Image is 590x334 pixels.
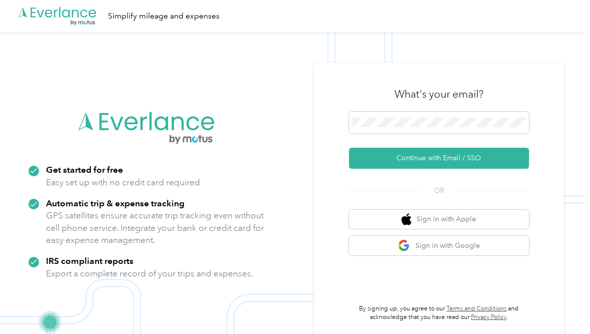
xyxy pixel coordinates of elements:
span: OR [421,185,456,196]
p: By signing up, you agree to our and acknowledge that you have read our . [349,304,529,322]
div: Simplify mileage and expenses [108,10,219,23]
strong: Get started for free [46,164,123,175]
img: google logo [398,239,410,252]
p: GPS satellites ensure accurate trip tracking even without cell phone service. Integrate your bank... [46,209,264,246]
p: Export a complete record of your trips and expenses. [46,267,253,280]
button: google logoSign in with Google [349,236,529,255]
strong: IRS compliant reports [46,255,133,266]
img: apple logo [401,213,411,226]
a: Privacy Policy [471,313,506,321]
a: Terms and Conditions [446,305,506,312]
button: apple logoSign in with Apple [349,210,529,229]
p: Easy set up with no credit card required [46,176,200,189]
h3: What's your email? [394,87,483,101]
button: Continue with Email / SSO [349,148,529,169]
strong: Automatic trip & expense tracking [46,198,184,208]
